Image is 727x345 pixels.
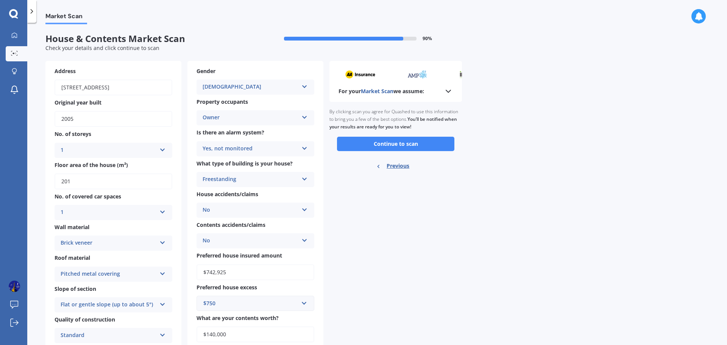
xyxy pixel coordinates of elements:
button: Continue to scan [337,137,454,151]
span: Quality of construction [55,316,115,323]
span: Slope of section [55,285,96,292]
img: ACg8ocIRLeF1bd2Eg2Tzgofzo-R3UBuHPj3S3xSgJS6Gd-SceoEKC7Ls=s96-c [9,281,20,292]
div: Brick veneer [61,239,156,248]
div: Owner [203,113,298,122]
span: No. of storeys [55,131,91,138]
span: Floor area of the house (m²) [55,161,128,169]
span: Wall material [55,223,89,231]
span: Market Scan [45,12,87,23]
div: Freestanding [203,175,298,184]
span: Market Scan [361,87,393,95]
span: Original year built [55,99,101,106]
img: amp_sm.png [405,70,426,79]
span: House accidents/claims [197,190,258,198]
img: initio_sm.webp [457,70,478,79]
b: For your we assume: [339,87,424,95]
span: Contents accidents/claims [197,221,265,228]
div: 1 [61,208,156,217]
span: Property occupants [197,98,248,105]
div: No [203,236,298,245]
span: House & Contents Market Scan [45,33,254,44]
span: What type of building is your house? [197,160,293,167]
div: $750 [203,299,298,308]
span: Address [55,67,76,75]
span: Preferred house insured amount [197,252,282,259]
input: Enter floor area [55,173,172,189]
span: Roof material [55,254,90,262]
span: 90 % [423,36,432,41]
span: No. of covered car spaces [55,193,121,200]
div: No [203,206,298,215]
span: Previous [387,160,409,172]
img: aa_sm.webp [343,70,373,79]
div: [DEMOGRAPHIC_DATA] [203,83,298,92]
div: Pitched metal covering [61,270,156,279]
div: Standard [61,331,156,340]
span: Preferred house excess [197,284,257,291]
span: What are your contents worth? [197,314,279,322]
span: Check your details and click continue to scan [45,44,159,52]
span: Gender [197,67,215,75]
div: Flat or gentle slope (up to about 5°) [61,300,156,309]
div: 1 [61,146,156,155]
div: By clicking scan you agree for Quashed to use this information to bring you a few of the best opt... [329,102,462,137]
b: You’ll be notified when your results are ready for you to view! [329,116,457,130]
div: Yes, not monitored [203,144,298,153]
span: Is there an alarm system? [197,129,264,136]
